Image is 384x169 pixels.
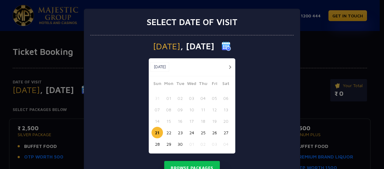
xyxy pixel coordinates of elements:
[153,42,180,51] span: [DATE]
[186,127,197,138] button: 24
[174,92,186,104] button: 02
[220,115,232,127] button: 20
[220,138,232,150] button: 04
[220,104,232,115] button: 13
[147,17,237,27] h3: Select date of visit
[151,92,163,104] button: 31
[197,104,209,115] button: 11
[209,92,220,104] button: 05
[197,115,209,127] button: 18
[151,80,163,89] span: Sun
[209,104,220,115] button: 12
[197,80,209,89] span: Thu
[174,104,186,115] button: 09
[209,127,220,138] button: 26
[174,80,186,89] span: Tue
[197,92,209,104] button: 04
[151,127,163,138] button: 21
[197,138,209,150] button: 02
[163,127,174,138] button: 22
[151,104,163,115] button: 07
[180,42,214,51] span: , [DATE]
[220,92,232,104] button: 06
[174,127,186,138] button: 23
[163,80,174,89] span: Mon
[220,127,232,138] button: 27
[209,138,220,150] button: 03
[151,138,163,150] button: 28
[174,138,186,150] button: 30
[163,104,174,115] button: 08
[174,115,186,127] button: 16
[163,115,174,127] button: 15
[209,115,220,127] button: 19
[197,127,209,138] button: 25
[186,104,197,115] button: 10
[186,138,197,150] button: 01
[186,92,197,104] button: 03
[163,92,174,104] button: 01
[150,62,169,72] button: [DATE]
[186,115,197,127] button: 17
[151,115,163,127] button: 14
[163,138,174,150] button: 29
[209,80,220,89] span: Fri
[220,80,232,89] span: Sat
[222,42,231,51] img: calender icon
[186,80,197,89] span: Wed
